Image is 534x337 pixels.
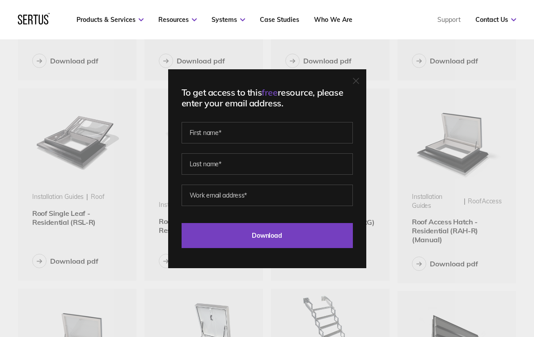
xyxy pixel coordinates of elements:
[262,87,277,98] span: free
[489,294,534,337] iframe: Chat Widget
[212,16,245,24] a: Systems
[182,223,353,248] input: Download
[76,16,144,24] a: Products & Services
[182,185,353,206] input: Work email address*
[314,16,352,24] a: Who We Are
[182,87,353,109] div: To get access to this resource, please enter your email address.
[475,16,516,24] a: Contact Us
[158,16,197,24] a: Resources
[437,16,461,24] a: Support
[182,122,353,143] input: First name*
[260,16,299,24] a: Case Studies
[182,153,353,175] input: Last name*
